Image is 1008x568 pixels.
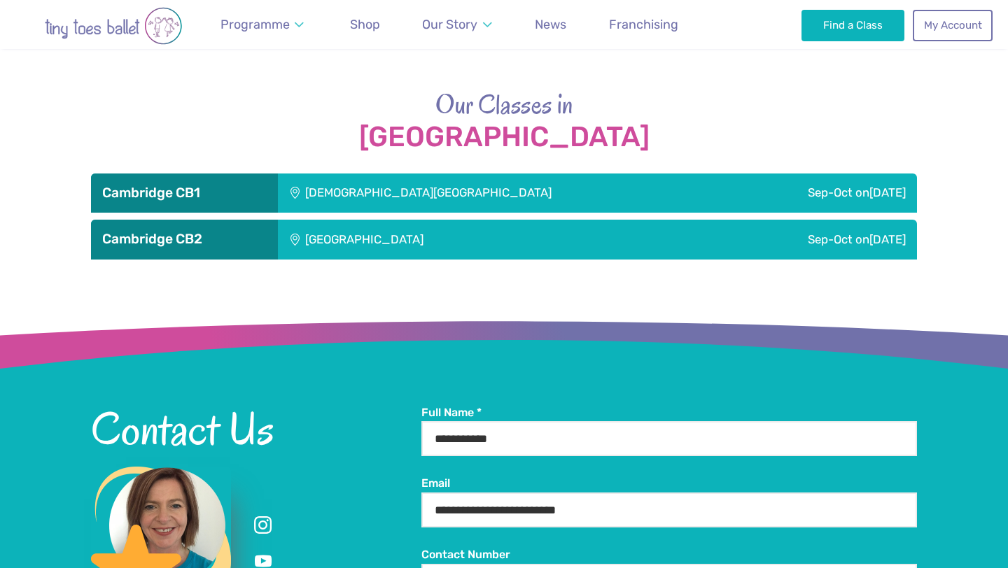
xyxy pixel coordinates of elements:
[102,231,267,248] h3: Cambridge CB2
[727,173,917,213] div: Sep-Oct on
[278,173,727,213] div: [DEMOGRAPHIC_DATA][GEOGRAPHIC_DATA]
[422,17,477,31] span: Our Story
[528,9,573,41] a: News
[91,122,917,152] strong: [GEOGRAPHIC_DATA]
[344,9,386,41] a: Shop
[421,476,917,491] label: Email
[869,232,906,246] span: [DATE]
[435,86,573,122] span: Our Classes in
[102,185,267,201] h3: Cambridge CB1
[869,185,906,199] span: [DATE]
[535,17,566,31] span: News
[421,547,917,562] label: Contact Number
[609,17,678,31] span: Franchising
[91,405,421,453] h2: Contact Us
[603,9,685,41] a: Franchising
[220,17,290,31] span: Programme
[416,9,498,41] a: Our Story
[801,10,904,41] a: Find a Class
[15,7,211,45] img: tiny toes ballet
[350,17,380,31] span: Shop
[421,405,917,420] label: Full Name *
[214,9,311,41] a: Programme
[913,10,993,41] a: My Account
[639,220,917,259] div: Sep-Oct on
[251,513,276,538] a: Instagram
[278,220,639,259] div: [GEOGRAPHIC_DATA]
